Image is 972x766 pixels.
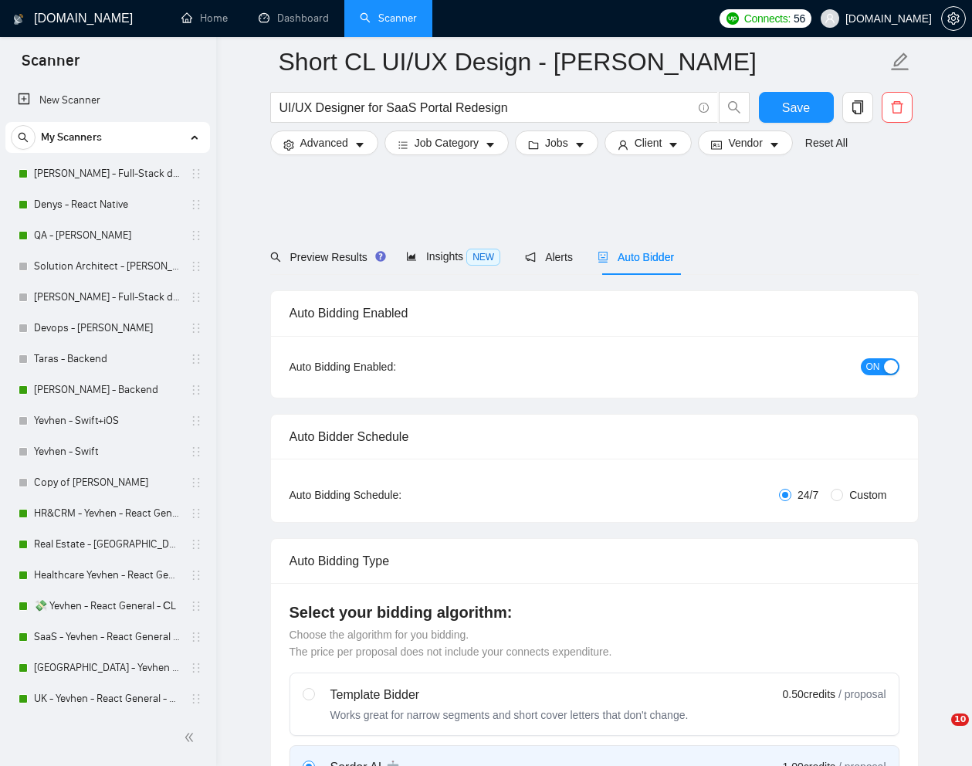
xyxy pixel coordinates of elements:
[34,591,181,622] a: 💸 Yevhen - React General - СL
[805,134,848,151] a: Reset All
[270,251,381,263] span: Preview Results
[290,291,899,335] div: Auto Bidding Enabled
[406,250,500,263] span: Insights
[5,85,210,116] li: New Scanner
[890,52,910,72] span: edit
[711,139,722,151] span: idcard
[34,467,181,498] a: Copy of [PERSON_NAME]
[941,6,966,31] button: setting
[181,12,228,25] a: homeHome
[605,130,693,155] button: userClientcaret-down
[190,693,202,705] span: holder
[190,569,202,581] span: holder
[406,251,417,262] span: area-chart
[290,358,493,375] div: Auto Bidding Enabled:
[34,251,181,282] a: Solution Architect - [PERSON_NAME]
[783,686,835,703] span: 0.50 credits
[330,707,689,723] div: Works great for narrow segments and short cover letters that don't change.
[782,98,810,117] span: Save
[330,686,689,704] div: Template Bidder
[34,344,181,375] a: Taras - Backend
[34,560,181,591] a: Healthcare Yevhen - React General - СL
[668,139,679,151] span: caret-down
[842,92,873,123] button: copy
[941,12,966,25] a: setting
[719,92,750,123] button: search
[34,622,181,652] a: SaaS - Yevhen - React General - СL
[279,98,692,117] input: Search Freelance Jobs...
[744,10,791,27] span: Connects:
[882,100,912,114] span: delete
[270,130,378,155] button: settingAdvancedcaret-down
[838,686,886,702] span: / proposal
[825,13,835,24] span: user
[34,220,181,251] a: QA - [PERSON_NAME]
[190,507,202,520] span: holder
[190,198,202,211] span: holder
[515,130,598,155] button: folderJobscaret-down
[190,600,202,612] span: holder
[466,249,500,266] span: NEW
[9,49,92,82] span: Scanner
[528,139,539,151] span: folder
[279,42,887,81] input: Scanner name...
[699,103,709,113] span: info-circle
[720,100,749,114] span: search
[759,92,834,123] button: Save
[283,139,294,151] span: setting
[190,291,202,303] span: holder
[354,139,365,151] span: caret-down
[866,358,880,375] span: ON
[190,415,202,427] span: holder
[12,132,35,143] span: search
[290,629,612,658] span: Choose the algorithm for you bidding. The price per proposal does not include your connects expen...
[525,251,573,263] span: Alerts
[41,122,102,153] span: My Scanners
[374,249,388,263] div: Tooltip anchor
[190,662,202,674] span: holder
[882,92,913,123] button: delete
[190,353,202,365] span: holder
[920,713,957,751] iframe: Intercom live chat
[190,384,202,396] span: holder
[618,139,628,151] span: user
[18,85,198,116] a: New Scanner
[190,260,202,273] span: holder
[545,134,568,151] span: Jobs
[190,476,202,489] span: holder
[942,12,965,25] span: setting
[485,139,496,151] span: caret-down
[270,252,281,263] span: search
[34,652,181,683] a: [GEOGRAPHIC_DATA] - Yevhen - React General - СL
[843,100,872,114] span: copy
[190,229,202,242] span: holder
[726,12,739,25] img: upwork-logo.png
[598,252,608,263] span: robot
[190,538,202,551] span: holder
[11,125,36,150] button: search
[525,252,536,263] span: notification
[290,486,493,503] div: Auto Bidding Schedule:
[415,134,479,151] span: Job Category
[290,602,899,623] h4: Select your bidding algorithm:
[259,12,329,25] a: dashboardDashboard
[34,683,181,714] a: UK - Yevhen - React General - СL
[34,436,181,467] a: Yevhen - Swift
[635,134,662,151] span: Client
[951,713,969,726] span: 10
[190,322,202,334] span: holder
[34,282,181,313] a: [PERSON_NAME] - Full-Stack dev
[34,189,181,220] a: Denys - React Native
[290,415,899,459] div: Auto Bidder Schedule
[384,130,509,155] button: barsJob Categorycaret-down
[300,134,348,151] span: Advanced
[791,486,825,503] span: 24/7
[843,486,892,503] span: Custom
[34,529,181,560] a: Real Estate - [GEOGRAPHIC_DATA] - React General - СL
[598,251,674,263] span: Auto Bidder
[190,631,202,643] span: holder
[13,7,24,32] img: logo
[190,446,202,458] span: holder
[184,730,199,745] span: double-left
[34,313,181,344] a: Devops - [PERSON_NAME]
